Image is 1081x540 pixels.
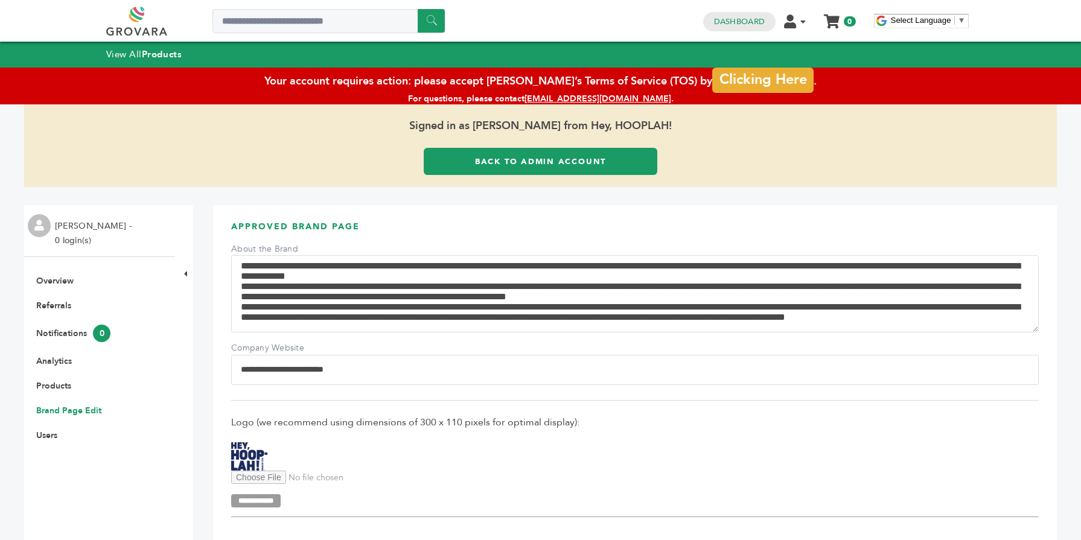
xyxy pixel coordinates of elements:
a: Overview [36,275,74,287]
a: Brand Page Edit [36,405,101,416]
span: Signed in as [PERSON_NAME] from Hey, HOOPLAH! [24,104,1057,148]
img: profile.png [28,214,51,237]
span: ​ [954,16,955,25]
a: Dashboard [714,16,765,27]
label: About the Brand [231,243,316,255]
span: ▼ [958,16,966,25]
img: Hey, HOOPLAH! [231,442,267,471]
label: Company Website [231,342,316,354]
span: 0 [93,325,110,342]
a: Clicking Here [712,67,814,92]
a: My Cart [824,11,838,24]
a: Analytics [36,355,72,367]
a: Users [36,430,57,441]
a: Back to Admin Account [424,148,657,175]
li: [PERSON_NAME] - 0 login(s) [55,219,135,248]
a: View AllProducts [106,48,182,60]
span: 0 [844,16,855,27]
a: [EMAIL_ADDRESS][DOMAIN_NAME] [525,93,671,104]
a: Notifications0 [36,328,110,339]
a: Select Language​ [891,16,966,25]
input: Search a product or brand... [212,9,445,33]
strong: Products [142,48,182,60]
span: Logo (we recommend using dimensions of 300 x 110 pixels for optimal display): [231,416,1039,429]
h3: APPROVED BRAND PAGE [231,221,1039,242]
span: Select Language [891,16,951,25]
a: Products [36,380,71,392]
a: Referrals [36,300,71,311]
